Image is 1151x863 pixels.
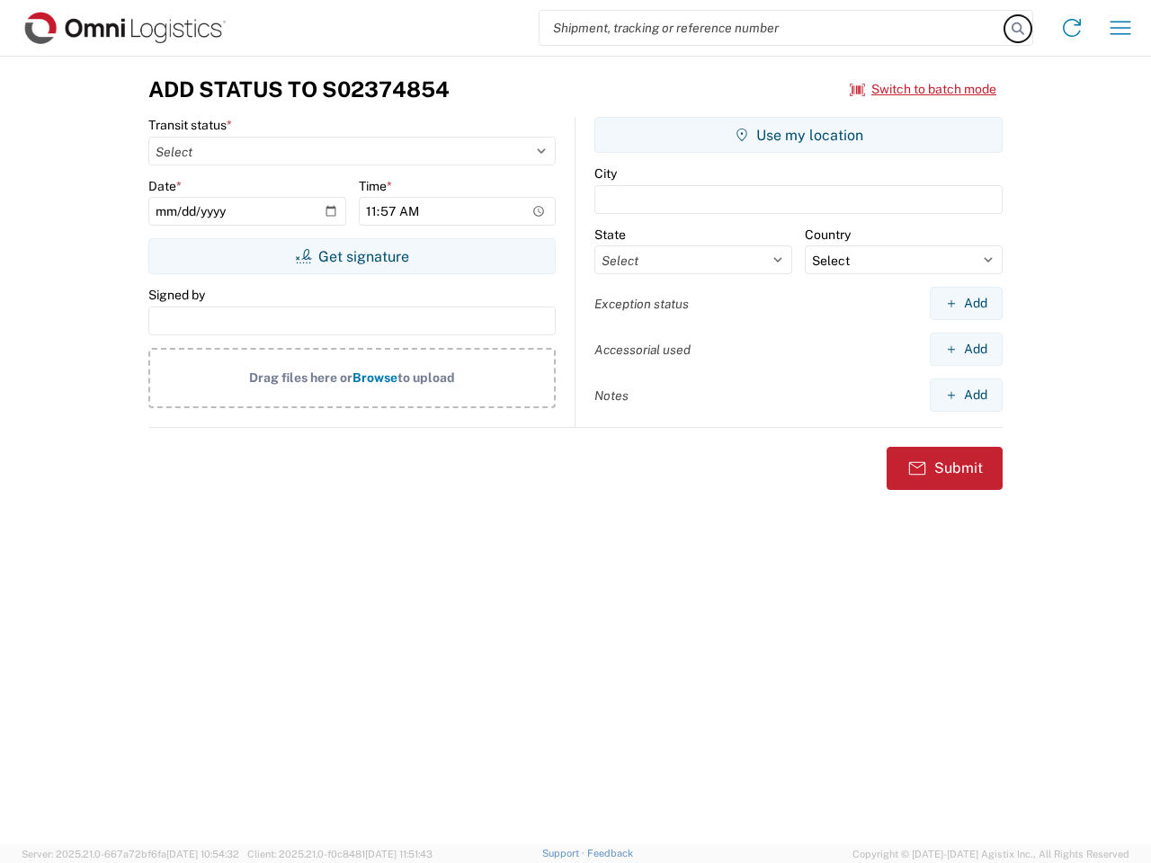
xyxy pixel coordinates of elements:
[247,849,433,859] span: Client: 2025.21.0-f0c8481
[852,846,1129,862] span: Copyright © [DATE]-[DATE] Agistix Inc., All Rights Reserved
[930,378,1003,412] button: Add
[148,287,205,303] label: Signed by
[22,849,239,859] span: Server: 2025.21.0-667a72bf6fa
[148,117,232,133] label: Transit status
[930,333,1003,366] button: Add
[365,849,433,859] span: [DATE] 11:51:43
[352,370,397,385] span: Browse
[249,370,352,385] span: Drag files here or
[542,848,587,859] a: Support
[805,227,851,243] label: Country
[587,848,633,859] a: Feedback
[594,165,617,182] label: City
[887,447,1003,490] button: Submit
[397,370,455,385] span: to upload
[930,287,1003,320] button: Add
[594,296,689,312] label: Exception status
[594,117,1003,153] button: Use my location
[148,178,182,194] label: Date
[148,76,450,102] h3: Add Status to S02374854
[359,178,392,194] label: Time
[166,849,239,859] span: [DATE] 10:54:32
[594,342,691,358] label: Accessorial used
[594,227,626,243] label: State
[594,387,629,404] label: Notes
[850,75,996,104] button: Switch to batch mode
[148,238,556,274] button: Get signature
[540,11,1005,45] input: Shipment, tracking or reference number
